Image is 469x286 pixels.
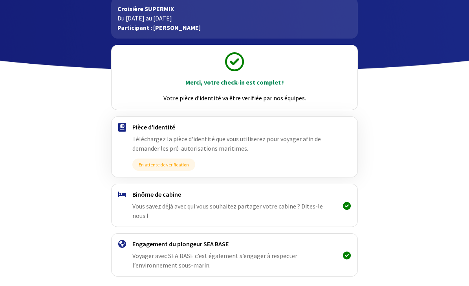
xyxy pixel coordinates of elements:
h4: Binôme de cabine [132,190,336,198]
p: Votre pièce d’identité va être verifiée par nos équipes. [119,93,350,103]
span: Téléchargez la pièce d'identité que vous utiliserez pour voyager afin de demander les pré-autoris... [132,135,321,152]
img: engagement.svg [118,240,126,248]
p: Croisière SUPERMIX [117,4,351,13]
p: Participant : [PERSON_NAME] [117,23,351,32]
h4: Engagement du plongeur SEA BASE [132,240,336,248]
img: binome.svg [118,192,126,197]
img: passport.svg [118,123,126,132]
span: En attente de vérification [132,159,195,171]
h4: Pièce d'identité [132,123,336,131]
p: Merci, votre check-in est complet ! [119,77,350,87]
span: Vous savez déjà avec qui vous souhaitez partager votre cabine ? Dites-le nous ! [132,202,323,220]
span: Voyager avec SEA BASE c’est également s’engager à respecter l’environnement sous-marin. [132,252,297,269]
p: Du [DATE] au [DATE] [117,13,351,23]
